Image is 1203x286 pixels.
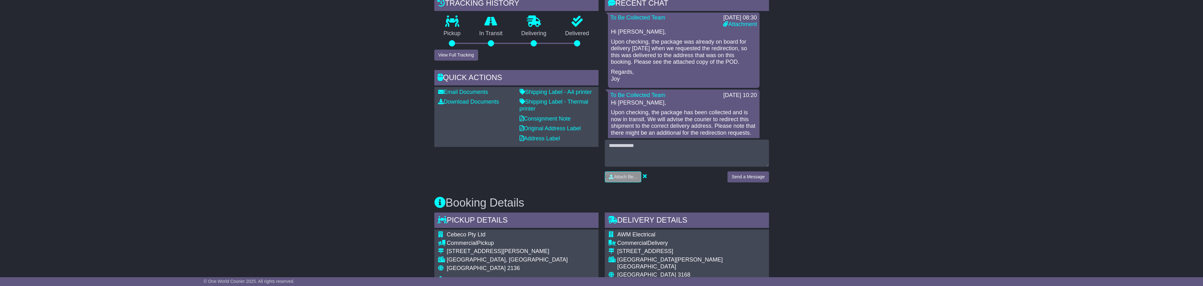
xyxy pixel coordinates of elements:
p: Hi [PERSON_NAME], [611,100,756,106]
div: Delivery [617,240,765,247]
h3: Booking Details [434,197,769,209]
span: Commercial [447,240,477,246]
span: [GEOGRAPHIC_DATA] [617,272,676,278]
a: Consignment Note [520,116,571,122]
a: Shipping Label - A4 printer [520,89,592,95]
div: [DATE] 10:20 [723,92,757,99]
span: AWM Electrical [617,231,655,238]
p: Pickup [434,30,470,37]
div: [DATE] 08:30 [723,14,757,21]
p: Delivering [512,30,556,37]
button: Send a Message [727,171,769,182]
a: Original Address Label [520,125,581,132]
p: Delivered [556,30,599,37]
div: [GEOGRAPHIC_DATA][PERSON_NAME][GEOGRAPHIC_DATA] [617,256,765,270]
span: © One World Courier 2025. All rights reserved. [204,279,295,284]
a: Address Label [520,135,560,142]
div: Delivery Details [605,213,769,229]
div: [STREET_ADDRESS] [617,248,765,255]
div: Quick Actions [434,70,599,87]
span: 2136 [507,265,520,271]
p: Upon checking, the package has been collected and is now in transit. We will advise the courier t... [611,109,756,136]
p: Hi [PERSON_NAME], [611,29,756,35]
p: Upon checking, the package was already on board for delivery [DATE] when we requested the redirec... [611,39,756,66]
div: [STREET_ADDRESS][PERSON_NAME] [447,248,589,255]
a: To Be Collected Team [610,14,666,21]
span: [PERSON_NAME] [447,276,493,283]
div: Pickup Details [434,213,599,229]
a: Download Documents [438,99,499,105]
span: Cebeco Pty Ltd [447,231,486,238]
span: Commercial [617,240,648,246]
a: Attachment [723,21,757,27]
button: View Full Tracking [434,50,478,61]
span: [GEOGRAPHIC_DATA] [447,265,506,271]
a: Shipping Label - Thermal printer [520,99,588,112]
span: 3168 [678,272,690,278]
div: [GEOGRAPHIC_DATA], [GEOGRAPHIC_DATA] [447,256,589,263]
a: Email Documents [438,89,488,95]
p: In Transit [470,30,512,37]
a: To Be Collected Team [610,92,666,98]
p: Regards, Joy [611,69,756,82]
div: Pickup [447,240,589,247]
